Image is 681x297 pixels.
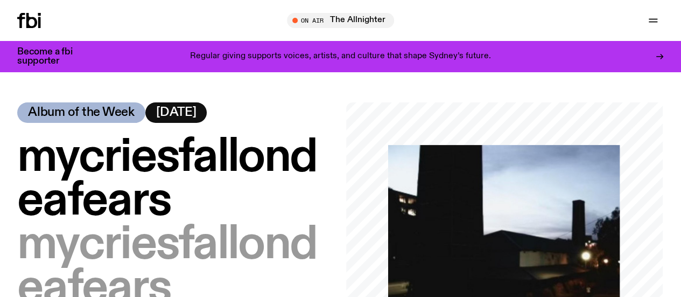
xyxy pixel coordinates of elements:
[287,13,394,28] button: On AirThe Allnighter
[190,52,491,61] p: Regular giving supports voices, artists, and culture that shape Sydney’s future.
[17,133,317,225] span: mycriesfallondeafears
[156,107,196,119] span: [DATE]
[17,47,86,66] h3: Become a fbi supporter
[28,107,135,119] span: Album of the Week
